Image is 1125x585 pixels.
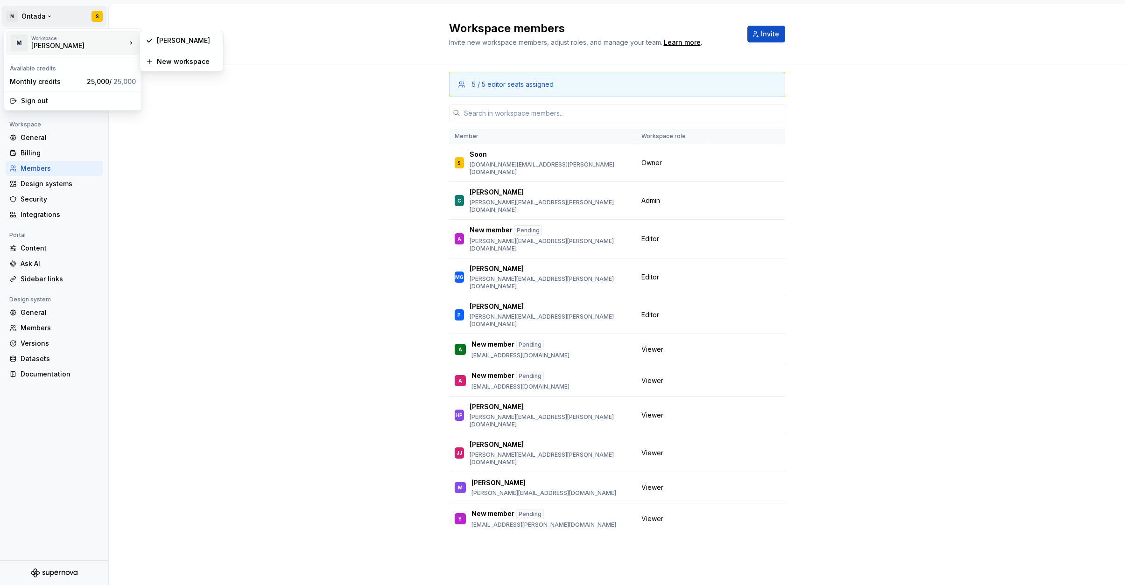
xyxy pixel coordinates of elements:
[157,57,218,66] div: New workspace
[113,77,136,85] span: 25,000
[6,59,140,74] div: Available credits
[11,35,28,51] div: M
[31,41,111,50] div: [PERSON_NAME]
[87,77,136,85] span: 25,000 /
[21,96,136,105] div: Sign out
[10,77,83,86] div: Monthly credits
[157,36,218,45] div: [PERSON_NAME]
[31,35,127,41] div: Workspace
